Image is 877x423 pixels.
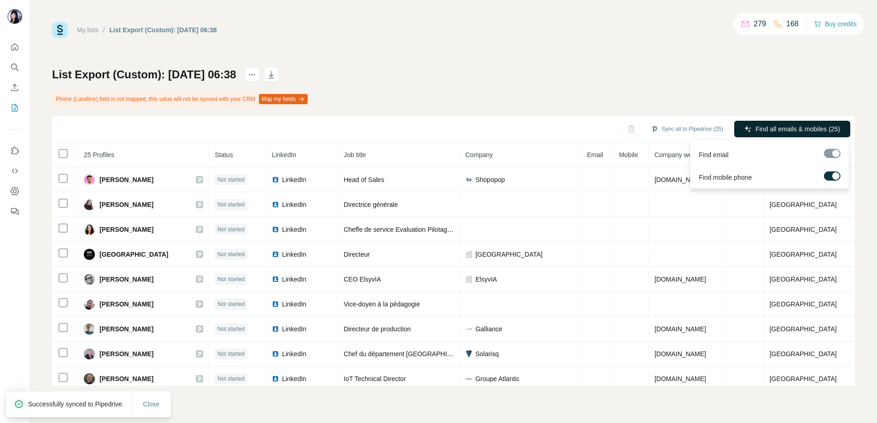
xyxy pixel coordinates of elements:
[475,349,499,358] span: Solarisq
[770,251,837,258] span: [GEOGRAPHIC_DATA]
[84,249,95,260] img: Avatar
[699,173,752,182] span: Find mobile phone
[7,203,22,220] button: Feedback
[475,374,520,383] span: Groupe Atlantic
[770,375,837,382] span: [GEOGRAPHIC_DATA]
[770,300,837,308] span: [GEOGRAPHIC_DATA]
[282,275,306,284] span: LinkedIn
[52,67,236,82] h1: List Export (Custom): [DATE] 06:38
[655,325,706,333] span: [DOMAIN_NAME]
[110,25,217,35] div: List Export (Custom): [DATE] 06:38
[282,225,306,234] span: LinkedIn
[7,100,22,116] button: My lists
[99,200,153,209] span: [PERSON_NAME]
[84,373,95,384] img: Avatar
[475,324,502,334] span: Galliance
[655,276,706,283] span: [DOMAIN_NAME]
[217,350,245,358] span: Not started
[655,176,706,183] span: [DOMAIN_NAME]
[655,151,706,159] span: Company website
[272,350,279,358] img: LinkedIn logo
[770,350,837,358] span: [GEOGRAPHIC_DATA]
[7,142,22,159] button: Use Surfe on LinkedIn
[84,199,95,210] img: Avatar
[770,276,837,283] span: [GEOGRAPHIC_DATA]
[215,151,233,159] span: Status
[99,175,153,184] span: [PERSON_NAME]
[84,323,95,335] img: Avatar
[734,121,850,137] button: Find all emails & mobiles (25)
[217,275,245,283] span: Not started
[770,226,837,233] span: [GEOGRAPHIC_DATA]
[344,251,370,258] span: Directeur
[217,176,245,184] span: Not started
[84,348,95,359] img: Avatar
[99,374,153,383] span: [PERSON_NAME]
[619,151,638,159] span: Mobile
[99,324,153,334] span: [PERSON_NAME]
[475,275,497,284] span: ElsyvIA
[7,39,22,55] button: Quick start
[143,399,160,409] span: Close
[99,275,153,284] span: [PERSON_NAME]
[272,325,279,333] img: LinkedIn logo
[28,399,131,409] p: Successfully synced to Pipedrive.
[272,276,279,283] img: LinkedIn logo
[344,151,366,159] span: Job title
[217,200,245,209] span: Not started
[282,300,306,309] span: LinkedIn
[282,200,306,209] span: LinkedIn
[7,183,22,200] button: Dashboard
[84,151,114,159] span: 25 Profiles
[217,225,245,234] span: Not started
[282,324,306,334] span: LinkedIn
[99,225,153,234] span: [PERSON_NAME]
[217,375,245,383] span: Not started
[655,350,706,358] span: [DOMAIN_NAME]
[814,18,857,30] button: Buy credits
[272,251,279,258] img: LinkedIn logo
[587,151,603,159] span: Email
[344,350,549,358] span: Chef du département [GEOGRAPHIC_DATA] et [GEOGRAPHIC_DATA]
[217,250,245,258] span: Not started
[259,94,308,104] button: Map my fields
[344,276,381,283] span: CEO ElsyvIA
[282,374,306,383] span: LinkedIn
[344,325,411,333] span: Directeur de production
[465,350,473,358] img: company-logo
[217,300,245,308] span: Not started
[7,79,22,96] button: Enrich CSV
[475,175,505,184] span: Shopopop
[344,375,406,382] span: IoT Technical Director
[103,25,105,35] li: /
[282,349,306,358] span: LinkedIn
[770,325,837,333] span: [GEOGRAPHIC_DATA]
[755,124,840,134] span: Find all emails & mobiles (25)
[245,67,259,82] button: actions
[137,396,166,412] button: Close
[84,174,95,185] img: Avatar
[465,325,473,333] img: company-logo
[7,163,22,179] button: Use Surfe API
[699,150,729,159] span: Find email
[272,375,279,382] img: LinkedIn logo
[344,176,384,183] span: Head of Sales
[282,250,306,259] span: LinkedIn
[272,151,296,159] span: LinkedIn
[344,300,420,308] span: Vice-doyen à la pédagogie
[52,22,68,38] img: Surfe Logo
[655,375,706,382] span: [DOMAIN_NAME]
[475,250,543,259] span: [GEOGRAPHIC_DATA]
[272,201,279,208] img: LinkedIn logo
[272,226,279,233] img: LinkedIn logo
[84,274,95,285] img: Avatar
[344,226,499,233] span: Cheffe de service Evaluation Pilotage et Audit (SEPIA)
[52,91,310,107] div: Phone (Landline) field is not mapped, this value will not be synced with your CRM
[644,122,730,136] button: Sync all to Pipedrive (25)
[272,176,279,183] img: LinkedIn logo
[217,325,245,333] span: Not started
[99,250,169,259] span: [GEOGRAPHIC_DATA]
[84,299,95,310] img: Avatar
[99,349,153,358] span: [PERSON_NAME]
[465,375,473,382] img: company-logo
